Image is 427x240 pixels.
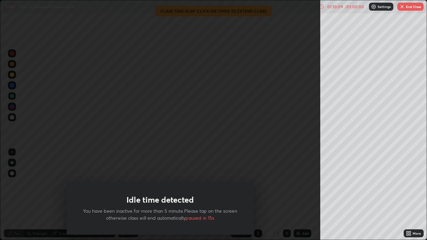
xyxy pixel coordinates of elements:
span: paused in 15s [185,215,214,221]
p: Settings [378,5,391,8]
button: End Class [397,3,424,11]
div: More [413,232,421,235]
img: end-class-cross [399,4,405,9]
p: You have been inactive for more than 5 minute.Please tap on the screen otherwise class will end a... [83,207,238,221]
div: / 01:00:00 [344,5,365,9]
img: class-settings-icons [371,4,376,9]
div: 01:10:09 [326,5,344,9]
h1: Idle time detected [126,195,194,205]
